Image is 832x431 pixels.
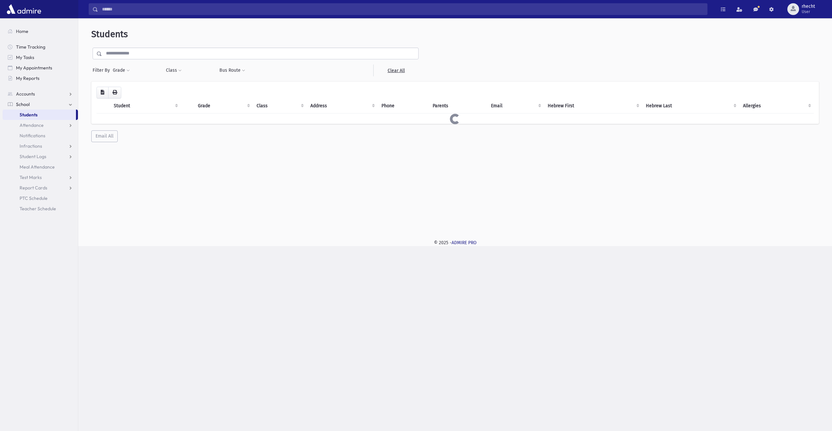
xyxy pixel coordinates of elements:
span: Test Marks [20,174,42,180]
th: Hebrew First [544,98,642,113]
button: Grade [112,65,130,76]
div: © 2025 - [89,239,822,246]
span: Filter By [93,67,112,74]
a: Home [3,26,78,37]
button: Print [108,87,121,98]
a: Teacher Schedule [3,203,78,214]
img: AdmirePro [5,3,43,16]
a: PTC Schedule [3,193,78,203]
a: Notifications [3,130,78,141]
a: Test Marks [3,172,78,183]
th: Parents [429,98,487,113]
button: Bus Route [219,65,245,76]
span: My Appointments [16,65,52,71]
a: Attendance [3,120,78,130]
span: rhecht [802,4,815,9]
a: Accounts [3,89,78,99]
button: Class [166,65,182,76]
span: User [802,9,815,14]
span: Notifications [20,133,45,139]
span: PTC Schedule [20,195,48,201]
a: My Tasks [3,52,78,63]
th: Address [306,98,378,113]
span: My Reports [16,75,39,81]
span: Student Logs [20,154,46,159]
th: Grade [194,98,253,113]
a: Clear All [373,65,419,76]
a: Meal Attendance [3,162,78,172]
button: Email All [91,130,118,142]
span: Teacher Schedule [20,206,56,212]
span: School [16,101,30,107]
span: Accounts [16,91,35,97]
span: Attendance [20,122,44,128]
span: Students [91,29,128,39]
a: Infractions [3,141,78,151]
th: Allergies [739,98,814,113]
a: Students [3,110,76,120]
button: CSV [97,87,109,98]
th: Email [487,98,544,113]
span: My Tasks [16,54,34,60]
a: My Appointments [3,63,78,73]
span: Report Cards [20,185,47,191]
a: Student Logs [3,151,78,162]
a: My Reports [3,73,78,83]
th: Student [110,98,181,113]
span: Meal Attendance [20,164,55,170]
th: Hebrew Last [642,98,739,113]
span: Time Tracking [16,44,45,50]
th: Class [253,98,306,113]
a: Report Cards [3,183,78,193]
a: Time Tracking [3,42,78,52]
a: School [3,99,78,110]
a: ADMIRE PRO [452,240,477,245]
span: Home [16,28,28,34]
span: Infractions [20,143,42,149]
th: Phone [378,98,429,113]
input: Search [98,3,707,15]
span: Students [20,112,37,118]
